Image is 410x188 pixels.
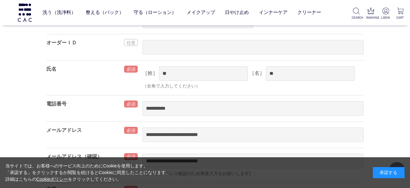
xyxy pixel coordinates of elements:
div: 当サイトでは、お客様へのサービス向上のためにCookieを使用します。 「承諾する」をクリックするか閲覧を続けるとCookieに同意したことになります。 詳細はこちらの をクリックしてください。 [5,163,170,183]
a: アイ [156,24,165,29]
div: 承諾する [373,167,405,178]
label: 電話番号 [46,101,67,107]
a: Cookieポリシー [36,177,68,182]
a: RANKING [366,8,376,20]
p: RANKING [366,15,376,20]
p: CART [395,15,405,20]
label: メールアドレス [46,127,82,133]
label: オーダーＩＤ [46,40,77,45]
a: インナーケア [259,4,288,21]
a: 整える（パック） [86,4,124,21]
label: ［姓］ [142,70,158,76]
label: メールアドレス（確認） [46,154,102,159]
a: リップ [218,24,232,29]
a: SEARCH [352,8,361,20]
a: フェイスカラー [176,24,207,29]
label: ［名］ [249,70,265,76]
a: メイクアップ [187,4,215,21]
a: CART [395,8,405,20]
img: logo [17,3,33,22]
a: 洗う（洗浄料） [43,4,76,21]
p: LOGIN [381,15,390,20]
a: クリーナー [297,4,321,21]
div: （全角で入力してください） [142,83,364,89]
a: 日やけ止め [225,4,249,21]
a: 守る（ローション） [134,4,176,21]
label: 氏名 [46,66,56,72]
a: ベース [132,24,145,29]
p: SEARCH [352,15,361,20]
a: LOGIN [381,8,390,20]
